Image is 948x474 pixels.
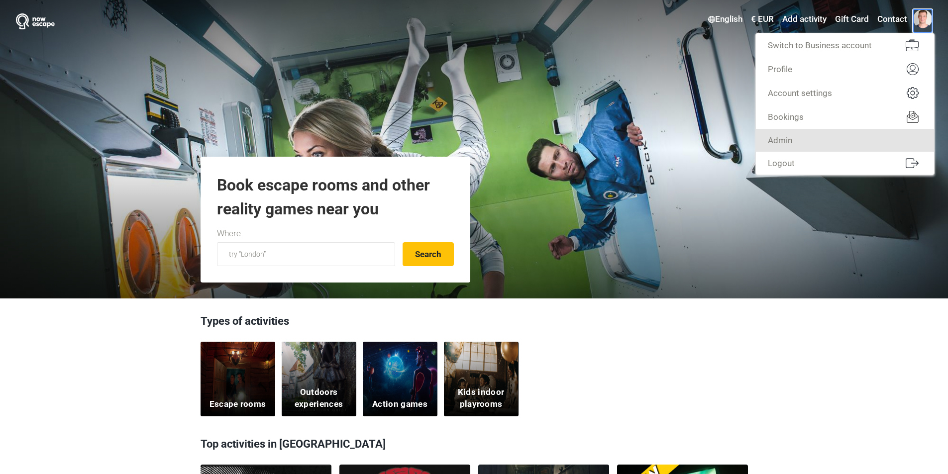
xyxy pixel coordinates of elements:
[748,10,776,28] a: € EUR
[444,342,519,416] a: Kids indoor playrooms
[708,16,715,23] img: English
[756,105,934,129] a: Bookings
[756,152,934,175] a: Logout
[372,398,427,410] h5: Action games
[756,129,934,152] a: Admin
[833,10,871,28] a: Gift Card
[282,342,356,416] a: Outdoors experiences
[217,173,454,221] h1: Book escape rooms and other reality games near you
[780,10,829,28] a: Add activity
[706,10,745,28] a: English
[875,10,910,28] a: Contact
[201,342,275,416] a: Escape rooms
[403,242,454,266] button: Search
[756,81,934,105] a: Account settings
[210,398,266,410] h5: Escape rooms
[363,342,437,416] a: Action games
[201,313,748,334] h3: Types of activities
[450,386,512,410] h5: Kids indoor playrooms
[907,87,919,99] img: Account settings
[756,57,934,81] a: Profile
[756,33,934,57] a: Switch to Business account
[217,227,241,240] label: Where
[288,386,350,410] h5: Outdoors experiences
[201,431,748,457] h3: Top activities in [GEOGRAPHIC_DATA]
[16,13,55,29] img: Nowescape logo
[217,242,395,266] input: try “London”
